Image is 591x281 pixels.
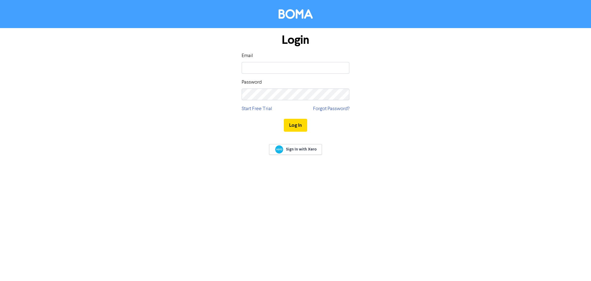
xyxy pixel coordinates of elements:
a: Sign In with Xero [269,144,322,155]
img: BOMA Logo [279,9,313,19]
img: Xero logo [275,145,283,154]
label: Email [242,52,253,60]
h1: Login [242,33,349,47]
label: Password [242,79,262,86]
button: Log In [284,119,307,132]
a: Start Free Trial [242,105,272,113]
span: Sign In with Xero [286,147,317,152]
a: Forgot Password? [313,105,349,113]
